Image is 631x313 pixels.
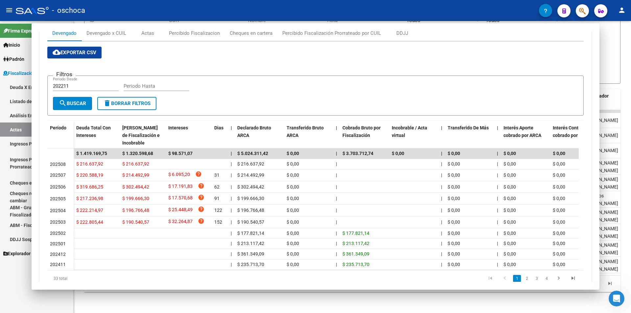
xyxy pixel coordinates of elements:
[287,125,324,138] span: Transferido Bruto ARCA
[237,231,264,236] span: $ 177.821,14
[287,219,299,225] span: $ 0,00
[553,208,565,213] span: $ 0,00
[583,118,618,123] span: Castillo Fabian
[497,196,498,201] span: |
[122,125,160,145] span: [PERSON_NAME] de Fiscalización e Incobrable
[3,41,20,49] span: Inicio
[342,125,381,138] span: Cobrado Bruto por Fiscalización
[166,121,212,150] datatable-header-cell: Intereses
[47,121,74,148] datatable-header-cell: Período
[533,275,541,282] a: 3
[50,184,66,190] span: 202506
[214,172,220,178] span: 31
[287,262,299,267] span: $ 0,00
[583,133,618,138] span: Castillo Fabian
[494,121,501,150] datatable-header-cell: |
[168,218,193,227] span: $ 32.264,87
[231,231,232,236] span: |
[237,262,264,267] span: $ 235.713,70
[284,121,333,150] datatable-header-cell: Transferido Bruto ARCA
[231,208,232,213] span: |
[441,151,442,156] span: |
[441,172,442,178] span: |
[512,273,522,284] li: page 1
[76,151,107,156] span: $ 1.419.169,75
[532,273,542,284] li: page 3
[553,231,565,236] span: $ 0,00
[59,99,67,107] mat-icon: search
[542,273,551,284] li: page 4
[567,275,579,282] a: go to last page
[523,275,531,282] a: 2
[237,161,264,167] span: $ 216.637,92
[52,30,77,37] div: Devengado
[553,151,565,156] span: $ 0,00
[76,184,103,190] span: $ 319.686,25
[501,121,550,150] datatable-header-cell: Interés Aporte cobrado por ARCA
[228,121,235,150] datatable-header-cell: |
[336,161,337,167] span: |
[497,184,498,190] span: |
[76,125,111,138] span: Deuda Total Con Intereses
[497,151,498,156] span: |
[336,251,337,257] span: |
[438,121,445,150] datatable-header-cell: |
[50,162,66,167] span: 202508
[50,219,66,225] span: 202503
[333,121,340,150] datatable-header-cell: |
[448,172,460,178] span: $ 0,00
[168,151,193,156] span: $ 98.571,07
[237,125,271,138] span: Declarado Bruto ARCA
[336,262,337,267] span: |
[287,208,299,213] span: $ 0,00
[336,184,337,190] span: |
[552,275,565,282] a: go to next page
[141,30,154,37] div: Actas
[503,151,516,156] span: $ 0,00
[342,262,369,267] span: $ 235.713,70
[448,208,460,213] span: $ 0,00
[497,231,498,236] span: |
[553,241,565,246] span: $ 0,00
[448,184,460,190] span: $ 0,00
[53,97,92,110] button: Buscar
[503,231,516,236] span: $ 0,00
[336,172,337,178] span: |
[503,184,516,190] span: $ 0,00
[231,151,232,156] span: |
[214,208,222,213] span: 122
[522,273,532,284] li: page 2
[86,30,126,37] div: Devengado x CUIL
[553,125,596,138] span: Interés Contribución cobrado por ARCA
[553,172,565,178] span: $ 0,00
[237,208,264,213] span: $ 196.766,48
[237,196,264,201] span: $ 199.666,30
[76,219,103,225] span: $ 222.805,44
[497,172,498,178] span: |
[53,71,76,78] h3: Filtros
[448,231,460,236] span: $ 0,00
[448,251,460,257] span: $ 0,00
[76,208,103,213] span: $ 222.214,97
[231,219,232,225] span: |
[168,125,188,130] span: Intereses
[441,219,442,225] span: |
[237,151,268,156] span: $ 5.024.311,42
[583,242,618,255] span: Mansilla Sebastian Leonel
[198,206,204,212] i: help
[231,241,232,246] span: |
[342,241,369,246] span: $ 213.117,42
[497,251,498,257] span: |
[47,270,153,287] div: 33 total
[50,208,66,213] span: 202504
[336,151,337,156] span: |
[441,196,442,201] span: |
[198,194,204,201] i: help
[336,125,337,130] span: |
[103,99,111,107] mat-icon: delete
[47,47,102,58] button: Exportar CSV
[336,196,337,201] span: |
[169,30,220,37] div: Percibido Fiscalizacion
[50,231,66,236] span: 202502
[609,291,624,306] iframe: Intercom live chat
